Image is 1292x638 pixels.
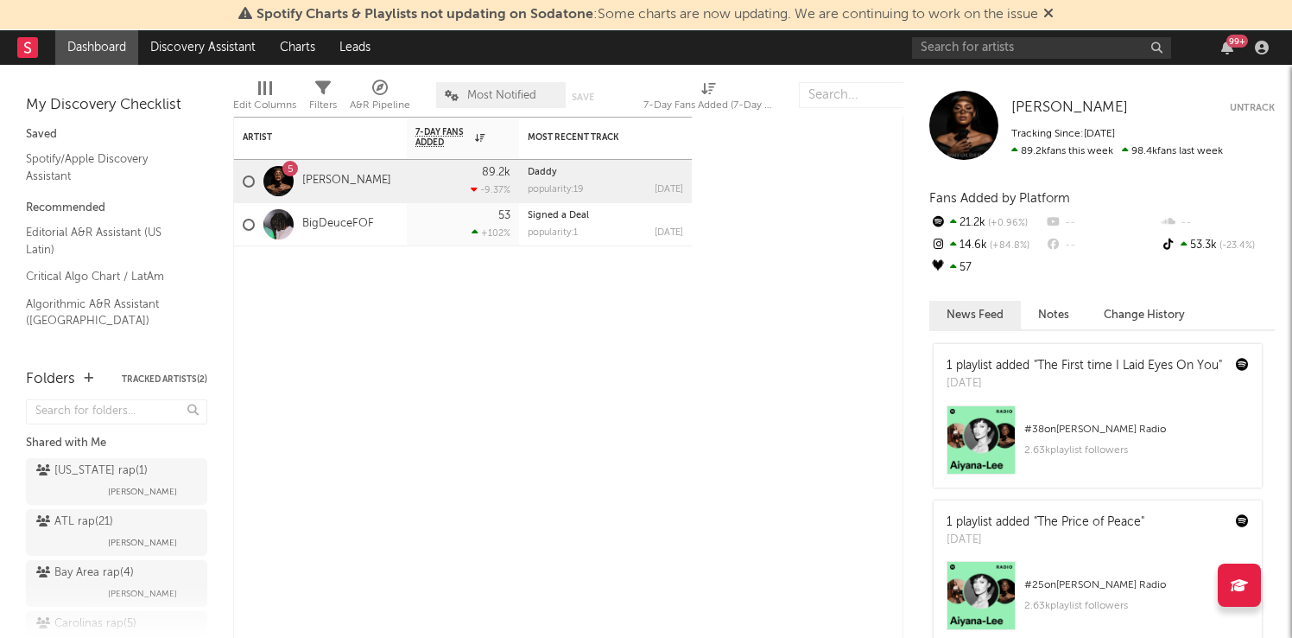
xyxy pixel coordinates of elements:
[138,30,268,65] a: Discovery Assistant
[934,405,1262,488] a: #38on[PERSON_NAME] Radio2.63kplaylist followers
[1160,212,1275,234] div: --
[482,167,510,178] div: 89.2k
[26,223,190,258] a: Editorial A&R Assistant (US Latin)
[1226,35,1248,48] div: 99 +
[467,90,536,101] span: Most Notified
[1024,596,1249,616] div: 2.63k playlist followers
[26,433,207,454] div: Shared with Me
[1034,516,1144,528] a: "The Price of Peace"
[528,211,589,220] a: Signed a Deal
[36,563,134,584] div: Bay Area rap ( 4 )
[26,198,207,219] div: Recommended
[302,217,374,232] a: BigDeuceFOF
[26,124,207,145] div: Saved
[572,93,594,102] button: Save
[256,8,593,22] span: Spotify Charts & Playlists not updating on Sodatone
[947,357,1222,375] div: 1 playlist added
[55,30,138,65] a: Dashboard
[302,174,391,188] a: [PERSON_NAME]
[643,73,773,124] div: 7-Day Fans Added (7-Day Fans Added)
[1011,146,1223,156] span: 98.4k fans last week
[26,267,190,286] a: Critical Algo Chart / LatAm
[528,168,683,177] div: Daddy
[1217,241,1255,251] span: -23.4 %
[947,514,1144,532] div: 1 playlist added
[350,95,410,116] div: A&R Pipeline
[108,533,177,553] span: [PERSON_NAME]
[528,211,683,220] div: Signed a Deal
[1011,146,1113,156] span: 89.2k fans this week
[26,509,207,556] a: ATL rap(21)[PERSON_NAME]
[1044,234,1159,257] div: --
[1086,301,1202,329] button: Change History
[929,301,1021,329] button: News Feed
[987,241,1029,251] span: +84.8 %
[528,185,584,195] div: popularity: 19
[36,461,148,482] div: [US_STATE] rap ( 1 )
[233,95,296,116] div: Edit Columns
[26,369,75,390] div: Folders
[929,234,1044,257] div: 14.6k
[947,532,1144,549] div: [DATE]
[528,132,657,143] div: Most Recent Track
[498,210,510,221] div: 53
[1011,129,1115,139] span: Tracking Since: [DATE]
[268,30,327,65] a: Charts
[415,127,471,148] span: 7-Day Fans Added
[108,482,177,502] span: [PERSON_NAME]
[1024,575,1249,596] div: # 25 on [PERSON_NAME] Radio
[1034,360,1222,372] a: "The First time I Laid Eyes On You"
[36,512,113,533] div: ATL rap ( 21 )
[309,95,337,116] div: Filters
[471,184,510,195] div: -9.37 %
[655,228,683,238] div: [DATE]
[1024,419,1249,440] div: # 38 on [PERSON_NAME] Radio
[655,185,683,195] div: [DATE]
[243,132,372,143] div: Artist
[929,212,1044,234] div: 21.2k
[929,192,1070,205] span: Fans Added by Platform
[256,8,1038,22] span: : Some charts are now updating. We are continuing to work on the issue
[1024,440,1249,461] div: 2.63k playlist followers
[528,228,578,238] div: popularity: 1
[26,458,207,505] a: [US_STATE] rap(1)[PERSON_NAME]
[643,95,773,116] div: 7-Day Fans Added (7-Day Fans Added)
[1230,99,1275,117] button: Untrack
[350,73,410,124] div: A&R Pipeline
[472,227,510,239] div: +102 %
[26,560,207,607] a: Bay Area rap(4)[PERSON_NAME]
[1044,212,1159,234] div: --
[327,30,383,65] a: Leads
[1221,41,1233,54] button: 99+
[947,375,1222,392] div: [DATE]
[799,82,928,108] input: Search...
[233,73,296,124] div: Edit Columns
[1160,234,1275,257] div: 53.3k
[1011,99,1128,117] a: [PERSON_NAME]
[1043,8,1054,22] span: Dismiss
[26,295,190,330] a: Algorithmic A&R Assistant ([GEOGRAPHIC_DATA])
[36,614,136,635] div: Carolinas rap ( 5 )
[26,150,190,185] a: Spotify/Apple Discovery Assistant
[108,584,177,604] span: [PERSON_NAME]
[929,257,1044,279] div: 57
[26,95,207,116] div: My Discovery Checklist
[985,219,1028,228] span: +0.96 %
[528,168,557,177] a: Daddy
[1021,301,1086,329] button: Notes
[26,399,207,424] input: Search for folders...
[309,73,337,124] div: Filters
[1011,100,1128,115] span: [PERSON_NAME]
[122,375,207,384] button: Tracked Artists(2)
[912,37,1171,59] input: Search for artists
